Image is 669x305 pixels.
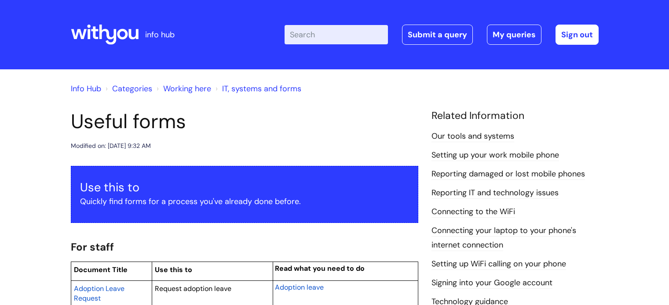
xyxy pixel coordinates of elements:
[80,194,409,208] p: Quickly find forms for a process you've already done before.
[285,25,599,45] div: | -
[155,265,192,274] span: Use this to
[74,284,124,303] span: Adoption Leave Request
[213,82,301,96] li: IT, systems and forms
[487,25,541,45] a: My queries
[222,83,301,94] a: IT, systems and forms
[431,131,514,142] a: Our tools and systems
[275,283,324,292] span: Adoption leave
[556,25,599,45] a: Sign out
[74,265,128,274] span: Document Title
[431,187,559,199] a: Reporting IT and technology issues
[431,150,559,161] a: Setting up your work mobile phone
[112,83,152,94] a: Categories
[275,264,365,273] span: Read what you need to do
[431,169,585,180] a: Reporting damaged or lost mobile phones
[431,206,515,218] a: Connecting to the WiFi
[74,283,124,303] a: Adoption Leave Request
[402,25,473,45] a: Submit a query
[431,225,576,251] a: Connecting your laptop to your phone's internet connection
[71,240,114,254] span: For staff
[71,110,418,133] h1: Useful forms
[145,28,175,42] p: info hub
[285,25,388,44] input: Search
[163,83,211,94] a: Working here
[154,82,211,96] li: Working here
[103,82,152,96] li: Solution home
[80,180,409,194] h3: Use this to
[431,110,599,122] h4: Related Information
[155,284,231,293] span: Request adoption leave
[431,277,552,289] a: Signing into your Google account
[275,282,324,292] a: Adoption leave
[71,83,101,94] a: Info Hub
[71,140,151,151] div: Modified on: [DATE] 9:32 AM
[431,258,566,270] a: Setting up WiFi calling on your phone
